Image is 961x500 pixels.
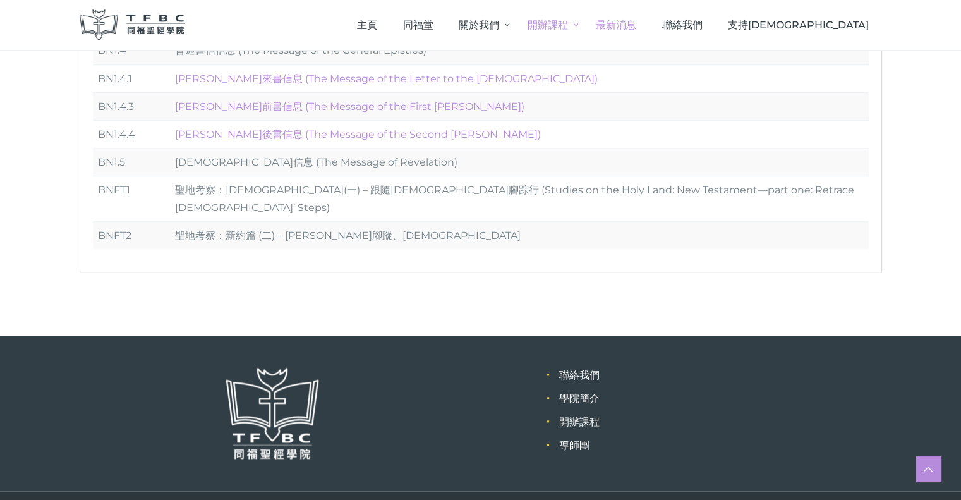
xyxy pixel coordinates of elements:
[662,19,703,31] span: 聯絡我們
[93,149,171,176] td: BN1.5
[344,6,390,44] a: 主頁
[80,9,186,40] img: 同福聖經學院 TFBC
[916,456,941,482] a: Scroll to top
[559,439,589,451] a: 導師團
[93,120,171,148] td: BN1.4.4
[559,416,600,428] a: 開辦課程
[93,92,171,120] td: BN1.4.3
[175,73,598,85] a: [PERSON_NAME]來書信息 (The Message of the Letter to the [DEMOGRAPHIC_DATA])
[583,6,650,44] a: 最新消息
[528,19,568,31] span: 開辦課程
[728,19,869,31] span: 支持[DEMOGRAPHIC_DATA]
[514,6,583,44] a: 開辦課程
[446,6,514,44] a: 關於我們
[170,176,868,221] td: 聖地考察：[DEMOGRAPHIC_DATA](一) – 跟隨[DEMOGRAPHIC_DATA]腳踪行 (Studies on the Holy Land: New Testament—par...
[170,149,868,176] td: [DEMOGRAPHIC_DATA]信息 (The Message of Revelation)
[93,221,171,249] td: BNFT2
[403,19,433,31] span: 同福堂
[175,101,524,113] a: [PERSON_NAME]前書信息 (The Message of the First [PERSON_NAME])
[170,221,868,249] td: 聖地考察：新約篇 (二) – [PERSON_NAME]腳蹤、[DEMOGRAPHIC_DATA]
[93,64,171,92] td: BN1.4.1
[390,6,446,44] a: 同福堂
[596,19,636,31] span: 最新消息
[559,393,600,405] a: 學院簡介
[357,19,377,31] span: 主頁
[715,6,882,44] a: 支持[DEMOGRAPHIC_DATA]
[649,6,715,44] a: 聯絡我們
[175,128,541,140] a: [PERSON_NAME]後書信息 (The Message of the Second [PERSON_NAME])
[559,369,600,381] a: 聯絡我們
[459,19,499,31] span: 關於我們
[93,176,171,221] td: BNFT1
